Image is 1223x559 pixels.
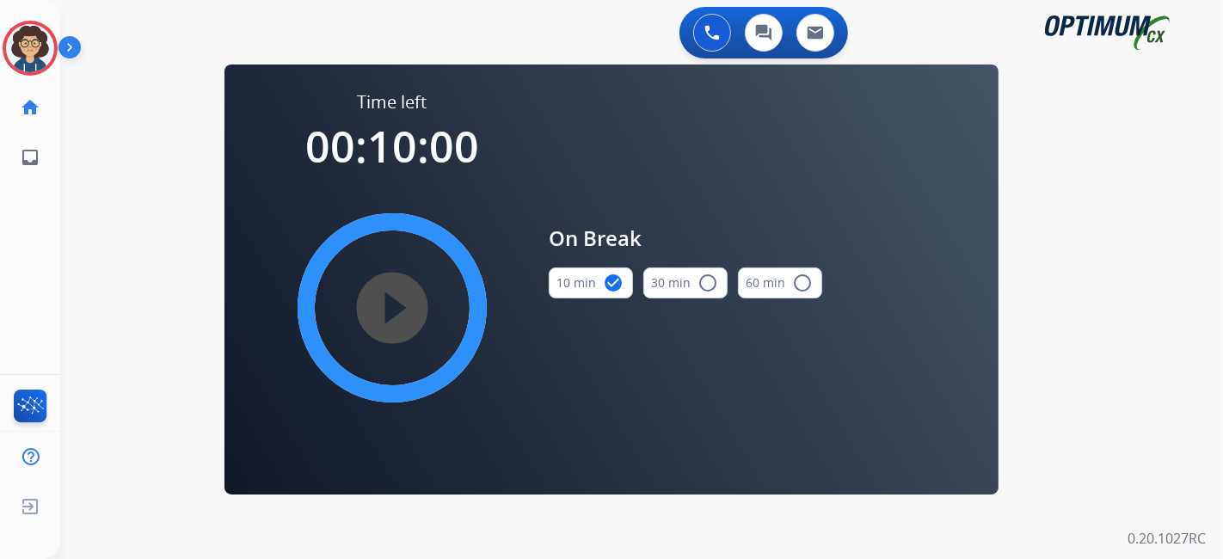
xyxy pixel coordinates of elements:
[549,267,633,298] button: 10 min
[549,223,822,254] span: On Break
[358,90,427,114] span: Time left
[20,97,40,118] mat-icon: home
[603,273,624,293] mat-icon: check_circle
[1128,528,1206,549] p: 0.20.1027RC
[738,267,822,298] button: 60 min
[382,298,403,318] mat-icon: play_circle_filled
[643,267,728,298] button: 30 min
[698,273,718,293] mat-icon: radio_button_unchecked
[6,24,54,72] img: avatar
[20,147,40,168] mat-icon: inbox
[792,273,813,293] mat-icon: radio_button_unchecked
[305,117,479,175] span: 00:10:00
